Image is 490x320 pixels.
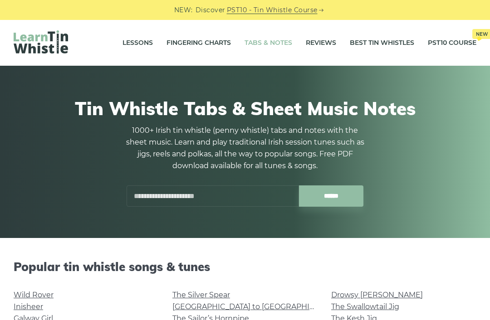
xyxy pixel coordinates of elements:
a: Tabs & Notes [245,32,292,54]
a: Drowsy [PERSON_NAME] [331,291,423,299]
a: The Swallowtail Jig [331,302,399,311]
p: 1000+ Irish tin whistle (penny whistle) tabs and notes with the sheet music. Learn and play tradi... [122,125,367,172]
a: Lessons [122,32,153,54]
a: Inisheer [14,302,43,311]
img: LearnTinWhistle.com [14,30,68,53]
a: Reviews [306,32,336,54]
a: [GEOGRAPHIC_DATA] to [GEOGRAPHIC_DATA] [172,302,340,311]
a: Wild Rover [14,291,54,299]
a: The Silver Spear [172,291,230,299]
a: Fingering Charts [167,32,231,54]
h2: Popular tin whistle songs & tunes [14,260,476,274]
a: Best Tin Whistles [350,32,414,54]
a: PST10 CourseNew [428,32,476,54]
h1: Tin Whistle Tabs & Sheet Music Notes [18,97,472,119]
